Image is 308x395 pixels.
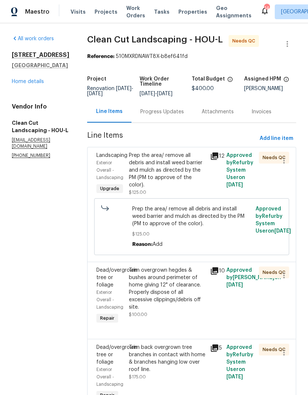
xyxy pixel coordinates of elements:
[87,35,223,44] span: Clean Cut Landscaping - HOU-L
[226,153,253,188] span: Approved by Refurby System User on
[129,267,206,311] div: Trim overgrown hegdes & bushes around perimeter of home giving 12" of clearance. Properly dispose...
[216,4,251,19] span: Geo Assignments
[140,108,184,116] div: Progress Updates
[25,8,49,16] span: Maestro
[96,153,127,158] span: Landscaping
[129,312,147,317] span: $100.00
[87,86,133,96] span: -
[87,132,257,145] span: Line Items
[87,76,106,82] h5: Project
[283,76,289,86] span: The hpm assigned to this work order.
[226,374,243,379] span: [DATE]
[129,190,146,195] span: $125.00
[226,268,281,288] span: Approved by [PERSON_NAME] on
[157,91,172,96] span: [DATE]
[210,267,222,275] div: 10
[12,119,69,134] h5: Clean Cut Landscaping - HOU-L
[96,367,123,387] span: Exterior Overall - Landscaping
[132,205,251,227] span: Prep the area/ remove all debris and install weed barrier and mulch as directed by the PM (PM to ...
[97,315,117,322] span: Repair
[87,91,103,96] span: [DATE]
[263,154,288,161] span: Needs QC
[227,76,233,86] span: The total cost of line items that have been proposed by Opendoor. This sum includes line items th...
[96,290,123,309] span: Exterior Overall - Landscaping
[129,375,146,379] span: $175.00
[71,8,86,16] span: Visits
[132,230,251,238] span: $125.00
[140,91,172,96] span: -
[226,282,243,288] span: [DATE]
[257,132,296,145] button: Add line item
[210,344,222,353] div: 5
[12,79,44,84] a: Home details
[95,8,117,16] span: Projects
[274,229,291,234] span: [DATE]
[192,76,225,82] h5: Total Budget
[260,134,293,143] span: Add line item
[256,206,291,234] span: Approved by Refurby System User on
[116,86,131,91] span: [DATE]
[132,242,153,247] span: Reason:
[140,91,155,96] span: [DATE]
[12,103,69,110] h4: Vendor Info
[210,152,222,161] div: 12
[140,76,192,87] h5: Work Order Timeline
[87,53,296,60] div: 510MXRDNAWT8X-b8ef641fd
[263,346,288,353] span: Needs QC
[244,76,281,82] h5: Assigned HPM
[232,37,258,45] span: Needs QC
[154,9,170,14] span: Tasks
[97,185,122,192] span: Upgrade
[96,161,123,180] span: Exterior Overall - Landscaping
[192,86,214,91] span: $400.00
[87,86,133,96] span: Renovation
[129,344,206,373] div: Trim back overgrown tree branches in contact with home & branches hanging low over roof line.
[96,268,137,288] span: Dead/overgrown tree or foliage
[244,86,297,91] div: [PERSON_NAME]
[226,182,243,188] span: [DATE]
[87,54,114,59] b: Reference:
[129,152,206,189] div: Prep the area/ remove all debris and install weed barrier and mulch as directed by the PM (PM to ...
[126,4,145,19] span: Work Orders
[153,242,162,247] span: Add
[96,108,123,115] div: Line Items
[96,345,137,365] span: Dead/overgrown tree or foliage
[251,108,271,116] div: Invoices
[264,4,269,12] div: 14
[178,8,207,16] span: Properties
[226,345,253,379] span: Approved by Refurby System User on
[263,269,288,276] span: Needs QC
[202,108,234,116] div: Attachments
[12,36,54,41] a: All work orders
